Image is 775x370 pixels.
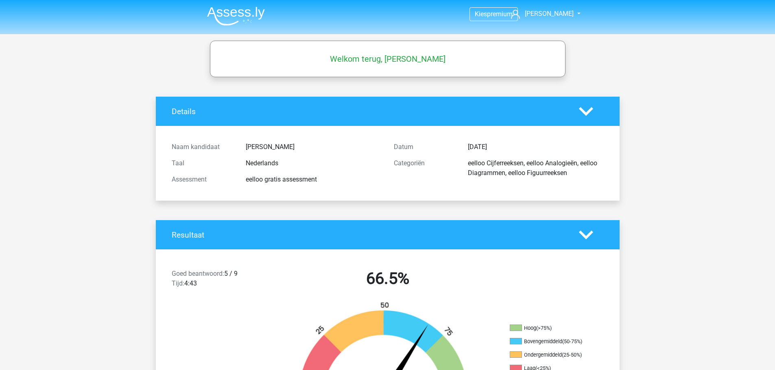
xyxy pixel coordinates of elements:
[283,269,493,288] h2: 66.5%
[487,10,513,18] span: premium
[240,142,388,152] div: [PERSON_NAME]
[508,9,574,19] a: [PERSON_NAME]
[525,10,574,17] span: [PERSON_NAME]
[510,338,591,345] li: Bovengemiddeld
[166,269,277,292] div: 5 / 9 4:43
[510,325,591,332] li: Hoog
[388,142,462,152] div: Datum
[172,230,567,240] h4: Resultaat
[172,270,224,277] span: Goed beantwoord:
[172,107,567,116] h4: Details
[214,54,561,64] h5: Welkom terug, [PERSON_NAME]
[470,9,517,19] a: Kiespremium
[388,158,462,178] div: Categoriën
[462,158,610,178] div: eelloo Cijferreeksen, eelloo Analogieën, eelloo Diagrammen, eelloo Figuurreeksen
[166,142,240,152] div: Naam kandidaat
[562,352,582,358] div: (25-50%)
[240,158,388,168] div: Nederlands
[562,338,582,344] div: (50-75%)
[172,279,184,287] span: Tijd:
[475,10,487,18] span: Kies
[166,175,240,184] div: Assessment
[240,175,388,184] div: eelloo gratis assessment
[166,158,240,168] div: Taal
[536,325,552,331] div: (>75%)
[510,351,591,359] li: Ondergemiddeld
[207,6,265,26] img: Assessly
[462,142,610,152] div: [DATE]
